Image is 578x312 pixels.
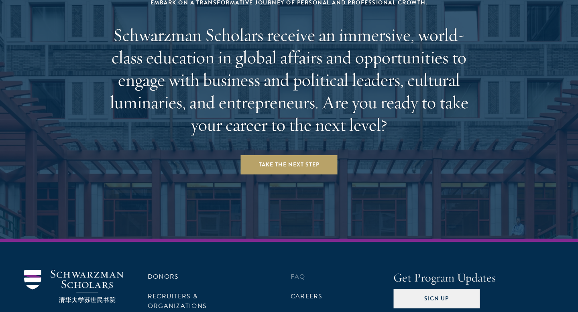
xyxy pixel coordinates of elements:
[393,270,554,286] h4: Get Program Updates
[148,272,179,282] a: Donors
[148,292,207,311] a: Recruiters & Organizations
[24,270,124,303] img: Schwarzman Scholars
[291,292,323,301] a: Careers
[393,289,480,308] button: Sign Up
[102,24,476,136] h2: Schwarzman Scholars receive an immersive, world-class education in global affairs and opportuniti...
[241,155,338,174] a: Take the Next Step
[291,272,305,282] a: FAQ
